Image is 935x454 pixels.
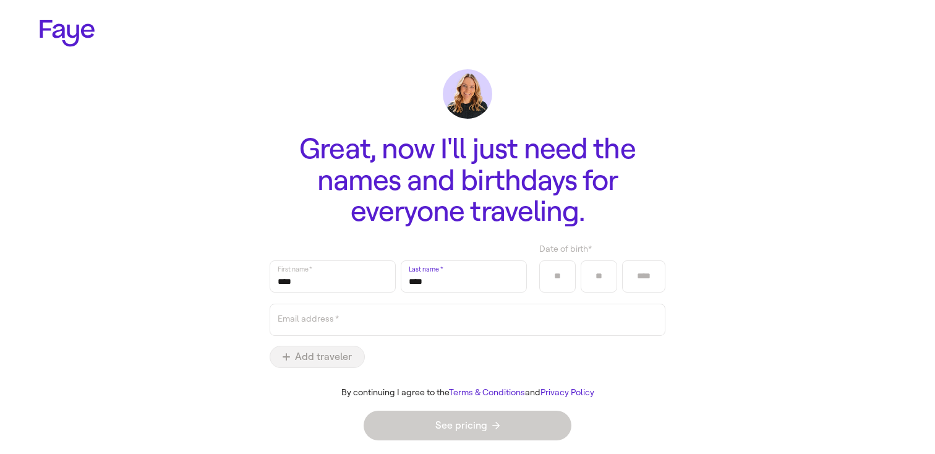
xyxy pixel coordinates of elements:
input: Month [547,267,568,286]
label: Last name [408,263,444,275]
span: Date of birth * [539,242,592,255]
input: Year [630,267,657,286]
button: See pricing [364,411,571,440]
span: See pricing [435,421,500,430]
a: Privacy Policy [540,387,594,398]
h1: Great, now I'll just need the names and birthdays for everyone traveling. [270,134,665,228]
label: First name [276,263,313,275]
button: Add traveler [270,346,365,368]
a: Terms & Conditions [449,387,525,398]
div: By continuing I agree to the and [260,388,675,398]
input: Day [589,267,609,286]
span: Add traveler [283,352,352,362]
